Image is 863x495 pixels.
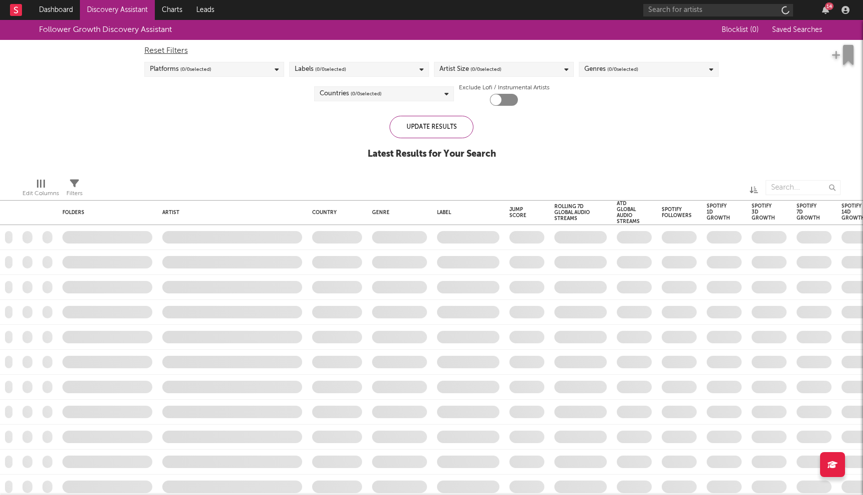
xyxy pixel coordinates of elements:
button: 14 [822,6,829,14]
span: ( 0 / 0 selected) [607,63,638,75]
div: Label [437,210,494,216]
div: Filters [66,175,82,204]
div: Genre [372,210,422,216]
div: 14 [825,2,834,10]
div: ATD Global Audio Streams [617,201,640,225]
div: Labels [295,63,346,75]
input: Search... [766,180,841,195]
div: Spotify Followers [662,207,692,219]
div: Edit Columns [22,175,59,204]
div: Country [312,210,357,216]
div: Jump Score [509,207,529,219]
div: Artist [162,210,297,216]
div: Spotify 7D Growth [797,203,820,221]
span: Blocklist [722,26,759,33]
label: Exclude Lofi / Instrumental Artists [459,82,549,94]
button: Saved Searches [769,26,824,34]
div: Platforms [150,63,211,75]
div: Latest Results for Your Search [368,148,496,160]
div: Countries [320,88,382,100]
span: ( 0 / 0 selected) [315,63,346,75]
span: ( 0 / 0 selected) [180,63,211,75]
div: Rolling 7D Global Audio Streams [554,204,592,222]
span: ( 0 / 0 selected) [351,88,382,100]
span: Saved Searches [772,26,824,33]
div: Artist Size [439,63,501,75]
div: Follower Growth Discovery Assistant [39,24,172,36]
div: Update Results [390,116,473,138]
div: Reset Filters [144,45,719,57]
span: ( 0 / 0 selected) [470,63,501,75]
div: Filters [66,188,82,200]
span: ( 0 ) [750,26,759,33]
div: Spotify 3D Growth [752,203,775,221]
div: Edit Columns [22,188,59,200]
div: Genres [584,63,638,75]
div: Folders [62,210,137,216]
input: Search for artists [643,4,793,16]
div: Spotify 1D Growth [707,203,730,221]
